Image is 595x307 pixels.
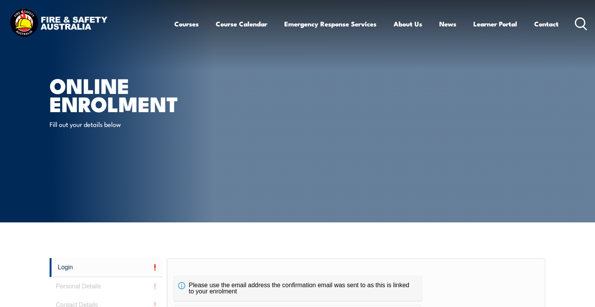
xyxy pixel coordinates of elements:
a: News [439,14,456,34]
a: Courses [174,14,199,34]
a: Course Calendar [216,14,267,34]
div: Please use the email address the confirmation email was sent to as this is linked to your enrolment [174,276,422,301]
a: Contact [534,14,559,34]
a: About Us [394,14,422,34]
a: Login [50,258,163,277]
a: Emergency Response Services [284,14,377,34]
p: Fill out your details below [50,120,191,128]
h1: Online Enrolment [50,76,241,112]
a: Learner Portal [473,14,517,34]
